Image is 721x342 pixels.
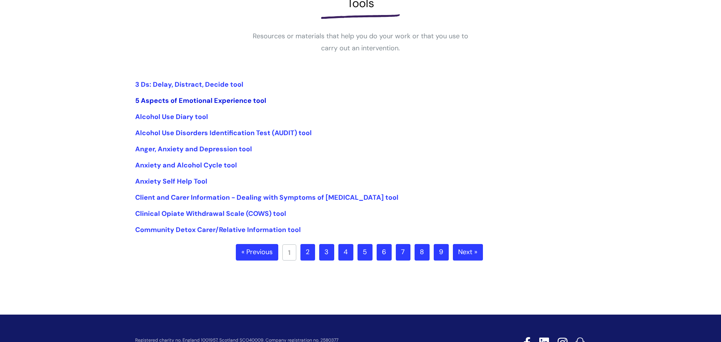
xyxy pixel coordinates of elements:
a: Alcohol Use Disorders Identification Test (AUDIT) tool [135,128,312,137]
a: 7 [396,244,410,261]
p: Resources or materials that help you do your work or that you use to carry out an intervention. [248,30,473,54]
a: Anxiety Self Help Tool [135,177,207,186]
a: Alcohol Use Diary tool [135,112,208,121]
a: 2 [300,244,315,261]
a: Clinical Opiate Withdrawal Scale (COWS) tool [135,209,286,218]
a: « Previous [236,244,278,261]
a: Client and Carer Information - Dealing with Symptoms of [MEDICAL_DATA] tool [135,193,398,202]
a: 3 Ds: Delay, Distract, Decide tool [135,80,243,89]
a: 6 [377,244,392,261]
a: 8 [415,244,430,261]
a: 1 [282,244,296,261]
a: 4 [338,244,353,261]
a: 5 Aspects of Emotional Experience tool [135,96,266,105]
a: Next » [453,244,483,261]
a: Community Detox Carer/Relative Information tool [135,225,301,234]
a: 3 [319,244,334,261]
a: 5 [357,244,373,261]
a: Anxiety and Alcohol Cycle tool [135,161,237,170]
a: Anger, Anxiety and Depression tool [135,145,252,154]
a: 9 [434,244,449,261]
